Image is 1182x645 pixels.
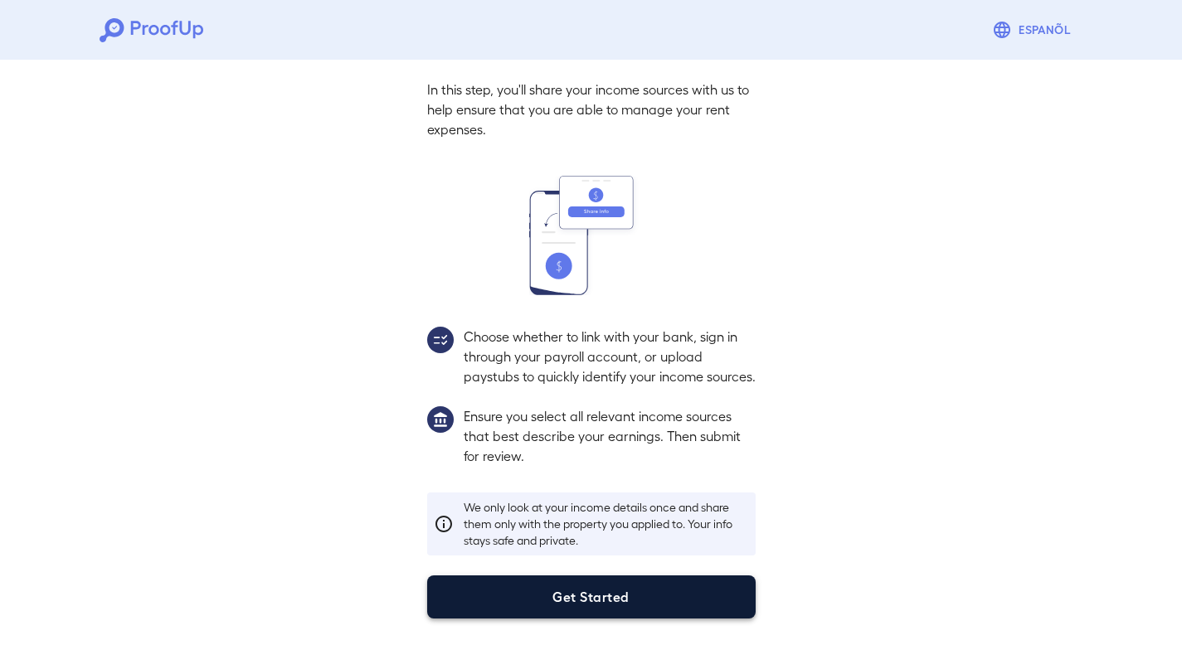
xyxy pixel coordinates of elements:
[427,80,756,139] p: In this step, you'll share your income sources with us to help ensure that you are able to manage...
[464,499,749,549] p: We only look at your income details once and share them only with the property you applied to. Yo...
[464,327,756,386] p: Choose whether to link with your bank, sign in through your payroll account, or upload paystubs t...
[427,575,756,618] button: Get Started
[985,13,1082,46] button: Espanõl
[464,406,756,466] p: Ensure you select all relevant income sources that best describe your earnings. Then submit for r...
[427,406,454,433] img: group1.svg
[529,176,654,295] img: transfer_money.svg
[427,327,454,353] img: group2.svg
